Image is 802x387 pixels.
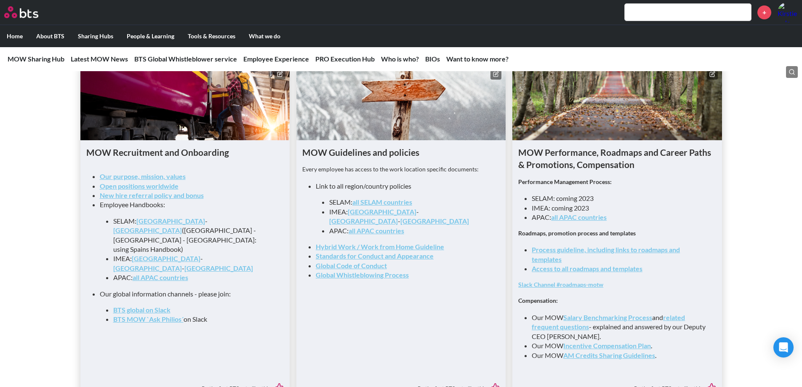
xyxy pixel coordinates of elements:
a: [GEOGRAPHIC_DATA] [132,254,200,262]
li: SELAM: [329,198,486,207]
a: [GEOGRAPHIC_DATA] [113,264,182,272]
button: Edit content box [490,69,501,80]
a: Incentive Compensation Plan [563,342,651,350]
a: Employee Experience [243,55,309,63]
h1: MOW Guidelines and policies [302,146,500,158]
li: Link to all region/country policies [316,181,493,235]
li: Employee Handbooks: [100,200,277,282]
a: AM Credits Sharing Guidelines [563,351,655,359]
img: Kirstie Odonnell [778,2,798,22]
li: Our MOW . [532,351,709,360]
a: BIOs [425,55,440,63]
a: BTS Global Whistleblower service [134,55,237,63]
a: all APAC countries [133,273,188,281]
a: [GEOGRAPHIC_DATA] [400,217,469,225]
button: Edit content box [707,69,718,80]
label: What we do [242,25,287,47]
a: all SELAM countries [352,198,412,206]
li: IMEA: - - [329,207,486,226]
li: APAC: [113,273,270,282]
div: Open Intercom Messenger [773,337,794,358]
label: Sharing Hubs [71,25,120,47]
a: Our purpose, mission, values [100,172,186,180]
a: [GEOGRAPHIC_DATA] [329,217,398,225]
a: [GEOGRAPHIC_DATA] [136,217,205,225]
li: APAC: [329,226,486,235]
a: Process guideline, including links to roadmaps and templates [532,246,680,263]
strong: Performance Management Process: [518,178,612,185]
a: PRO Execution Hub [315,55,375,63]
a: Salary Benchmarking Process [563,313,652,321]
a: Who is who? [381,55,419,63]
label: People & Learning [120,25,181,47]
a: New hire referral policy and bonus [100,191,204,199]
label: About BTS [29,25,71,47]
h1: MOW Performance, Roadmaps and Career Paths & Promotions, Compensation [518,146,716,171]
a: BTS MOW `Ask Philios´ [113,315,184,323]
a: [GEOGRAPHIC_DATA] [113,226,182,234]
a: Want to know more? [446,55,509,63]
a: Slack Channel #roadmaps-motw [518,281,603,288]
a: Profile [778,2,798,22]
a: Go home [4,6,54,18]
li: SELAM: coming 2023 [532,194,709,203]
li: on Slack [113,315,270,324]
a: Global Code of Conduct [316,262,387,270]
li: Our global information channels - please join: [100,289,277,324]
button: Edit content box [274,69,285,80]
li: APAC: [532,213,709,222]
a: + [757,5,771,19]
a: MOW Sharing Hub [8,55,64,63]
a: Hybrid Work / Work from Home Guideline [316,243,444,251]
img: BTS Logo [4,6,38,18]
a: Latest MOW News [71,55,128,63]
li: Our MOW and - explained and answered by our Deputy CEO [PERSON_NAME]. [532,313,709,341]
li: Our MOW . [532,341,709,350]
a: [GEOGRAPHIC_DATA] [184,264,253,272]
li: IMEA: - - [113,254,270,273]
a: Open positions worldwide [100,182,179,190]
strong: Compensation: [518,297,558,304]
a: Standards for Conduct and Appearance [316,252,434,260]
a: [GEOGRAPHIC_DATA] [348,208,416,216]
a: all APAC countries [551,213,607,221]
a: Access to all roadmaps and templates [532,264,642,272]
h1: MOW Recruitment and Onboarding [86,146,284,158]
label: Tools & Resources [181,25,242,47]
li: SELAM: - ([GEOGRAPHIC_DATA] - [GEOGRAPHIC_DATA] - [GEOGRAPHIC_DATA]: using Spains Handbook) [113,216,270,254]
li: IMEA: coming 2023 [532,203,709,213]
a: BTS global on Slack [113,306,171,314]
a: all APAC countries [349,227,404,235]
p: Every employee has access to the work location specific documents: [302,165,500,173]
strong: Roadmaps, promotion process and templates [518,230,636,237]
a: Global Whistleblowing Process [316,271,409,279]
